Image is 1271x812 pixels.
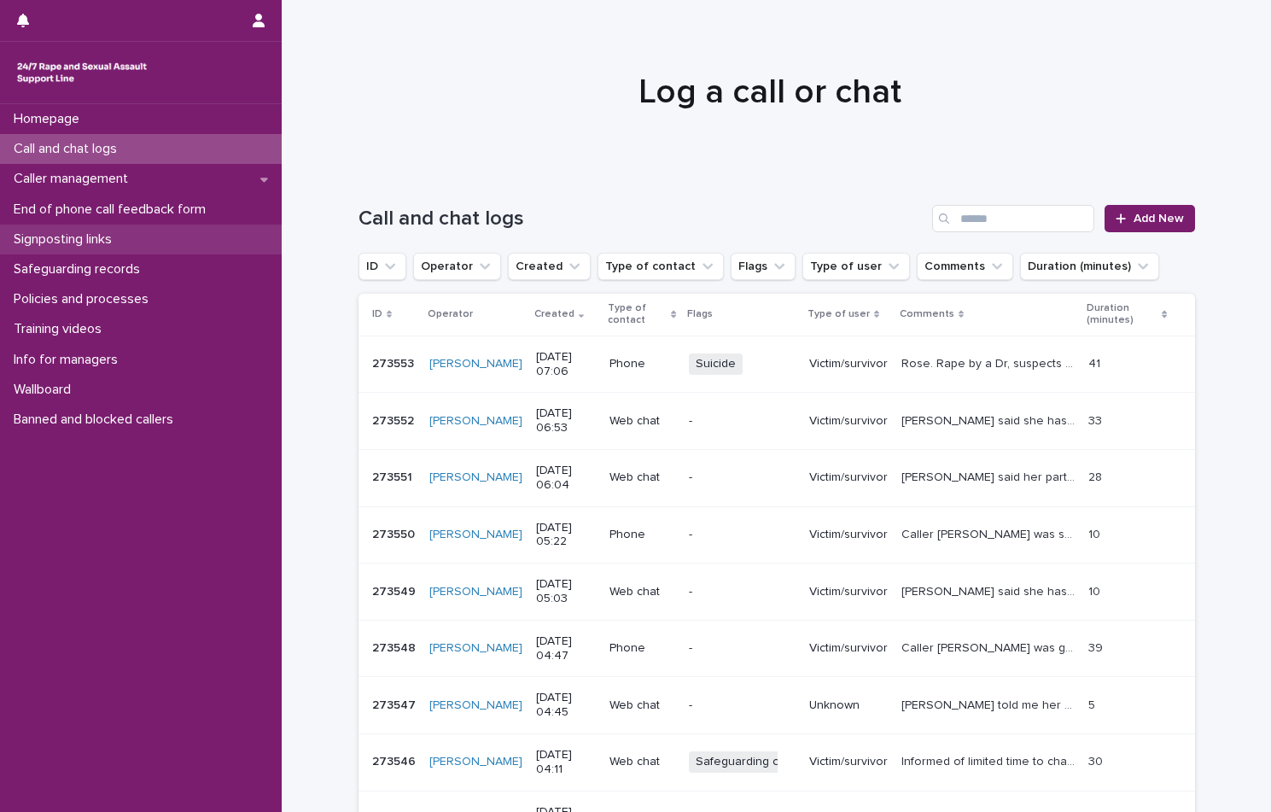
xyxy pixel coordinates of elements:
[359,677,1195,734] tr: 273547273547 [PERSON_NAME] [DATE] 04:45Web chat-Unknown[PERSON_NAME] told me her name and that wa...
[7,231,125,248] p: Signposting links
[7,202,219,218] p: End of phone call feedback form
[1088,467,1105,485] p: 28
[7,412,187,428] p: Banned and blocked callers
[536,634,596,663] p: [DATE] 04:47
[7,111,93,127] p: Homepage
[689,528,796,542] p: -
[536,748,596,777] p: [DATE] 04:11
[608,299,667,330] p: Type of contact
[809,470,888,485] p: Victim/survivor
[901,353,1079,371] p: Rose. Rape by a Dr, suspects she was drugged. previous rape aged 21. Under GP and has MH support....
[429,528,522,542] a: [PERSON_NAME]
[609,357,675,371] p: Phone
[372,467,416,485] p: 273551
[372,305,382,324] p: ID
[609,698,675,713] p: Web chat
[7,291,162,307] p: Policies and processes
[429,585,522,599] a: [PERSON_NAME]
[809,641,888,656] p: Victim/survivor
[932,205,1094,232] input: Search
[7,382,85,398] p: Wallboard
[609,528,675,542] p: Phone
[689,414,796,429] p: -
[352,72,1188,113] h1: Log a call or chat
[901,638,1079,656] p: Caller Lisa was groomed and sexually abused by her dad when she was young.
[809,755,888,769] p: Victim/survivor
[536,406,596,435] p: [DATE] 06:53
[609,641,675,656] p: Phone
[359,564,1195,621] tr: 273549273549 [PERSON_NAME] [DATE] 05:03Web chat-Victim/survivor[PERSON_NAME] said she has ben awa...
[689,641,796,656] p: -
[809,357,888,371] p: Victim/survivor
[1088,751,1106,769] p: 30
[429,470,522,485] a: [PERSON_NAME]
[917,253,1013,280] button: Comments
[598,253,724,280] button: Type of contact
[429,641,522,656] a: [PERSON_NAME]
[359,733,1195,791] tr: 273546273546 [PERSON_NAME] [DATE] 04:11Web chatSafeguarding concernVictim/survivorInformed of lim...
[609,470,675,485] p: Web chat
[7,321,115,337] p: Training videos
[901,467,1079,485] p: Megan said her partner assaulted her and makes her feel unsafe. He is on bail for rape and she fe...
[372,411,417,429] p: 273552
[536,350,596,379] p: [DATE] 07:06
[359,393,1195,450] tr: 273552273552 [PERSON_NAME] [DATE] 06:53Web chat-Victim/survivor[PERSON_NAME] said she has been th...
[536,577,596,606] p: [DATE] 05:03
[534,305,574,324] p: Created
[689,585,796,599] p: -
[689,751,825,773] span: Safeguarding concern
[1088,411,1105,429] p: 33
[687,305,713,324] p: Flags
[536,691,596,720] p: [DATE] 04:45
[359,506,1195,564] tr: 273550273550 [PERSON_NAME] [DATE] 05:22Phone-Victim/survivorCaller [PERSON_NAME] was sexually ass...
[14,55,150,90] img: rhQMoQhaT3yELyF149Cw
[1088,581,1104,599] p: 10
[1088,353,1104,371] p: 41
[689,353,743,375] span: Suicide
[901,695,1079,713] p: Abby told me her name and that was it. Chat ended just before i sent minute silent message.
[359,207,926,231] h1: Call and chat logs
[609,585,675,599] p: Web chat
[689,470,796,485] p: -
[413,253,501,280] button: Operator
[7,261,154,277] p: Safeguarding records
[429,357,522,371] a: [PERSON_NAME]
[807,305,870,324] p: Type of user
[809,414,888,429] p: Victim/survivor
[809,528,888,542] p: Victim/survivor
[609,414,675,429] p: Web chat
[900,305,954,324] p: Comments
[429,698,522,713] a: [PERSON_NAME]
[372,581,419,599] p: 273549
[1020,253,1159,280] button: Duration (minutes)
[802,253,910,280] button: Type of user
[1105,205,1194,232] a: Add New
[7,171,142,187] p: Caller management
[1088,524,1104,542] p: 10
[372,524,418,542] p: 273550
[1134,213,1184,225] span: Add New
[1087,299,1157,330] p: Duration (minutes)
[901,581,1079,599] p: Amy said she has ben awake for a few hours due to a bad dream. She was feeling panicky. I asked i...
[536,521,596,550] p: [DATE] 05:22
[1088,638,1106,656] p: 39
[428,305,473,324] p: Operator
[901,411,1079,429] p: Soham said she has been through a lot of trauma in her life and said her mum has abandoned her. S...
[809,698,888,713] p: Unknown
[901,751,1079,769] p: Informed of limited time to chat. Chatter Sarah talked about herself and her daughters going to C...
[372,353,417,371] p: 273553
[372,695,419,713] p: 273547
[359,336,1195,393] tr: 273553273553 [PERSON_NAME] [DATE] 07:06PhoneSuicideVictim/survivorRose. Rape by a Dr, suspects sh...
[609,755,675,769] p: Web chat
[7,352,131,368] p: Info for managers
[359,620,1195,677] tr: 273548273548 [PERSON_NAME] [DATE] 04:47Phone-Victim/survivorCaller [PERSON_NAME] was groomed and ...
[372,751,419,769] p: 273546
[689,698,796,713] p: -
[7,141,131,157] p: Call and chat logs
[359,449,1195,506] tr: 273551273551 [PERSON_NAME] [DATE] 06:04Web chat-Victim/survivor[PERSON_NAME] said her partner ass...
[901,524,1079,542] p: Caller Alan was sexually assaulted when he was 8. It brought up flashbacks for him today
[429,414,522,429] a: [PERSON_NAME]
[508,253,591,280] button: Created
[1088,695,1099,713] p: 5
